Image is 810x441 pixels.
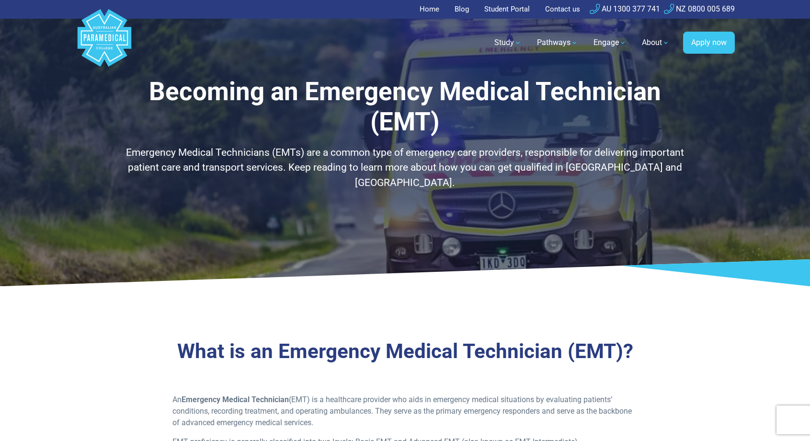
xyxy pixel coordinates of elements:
p: Emergency Medical Technicians (EMTs) are a common type of emergency care providers, responsible f... [125,145,685,191]
a: Apply now [683,32,735,54]
strong: Emergency Medical Technician [182,395,289,404]
a: NZ 0800 005 689 [664,4,735,13]
h1: Becoming an Emergency Medical Technician (EMT) [125,77,685,138]
h3: What is an Emergency Medical Technician (EMT)? [125,339,685,364]
p: An (EMT) is a healthcare provider who aids in emergency medical situations by evaluating patients... [172,394,638,429]
a: AU 1300 377 741 [590,4,660,13]
a: Engage [588,29,632,56]
a: Pathways [531,29,584,56]
a: Australian Paramedical College [76,19,133,67]
a: About [636,29,675,56]
a: Study [489,29,527,56]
